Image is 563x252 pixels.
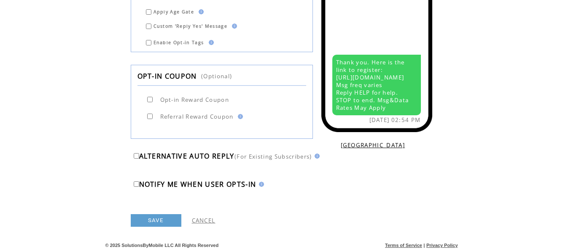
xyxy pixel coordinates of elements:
span: | [423,243,425,248]
img: help.gif [312,154,320,159]
img: help.gif [229,24,237,29]
a: [GEOGRAPHIC_DATA] [341,141,405,149]
a: Privacy Policy [426,243,458,248]
span: (Optional) [201,72,232,80]
img: help.gif [256,182,264,187]
span: NOTIFY ME WHEN USER OPTS-IN [139,180,256,189]
a: Terms of Service [385,243,422,248]
span: Opt-in Reward Coupon [160,96,229,103]
span: OPT-IN COUPON [137,72,197,81]
span: ALTERNATIVE AUTO REPLY [139,151,234,161]
span: Custom 'Reply Yes' Message [154,23,228,29]
img: help.gif [235,114,243,119]
span: Referral Reward Coupon [160,113,234,120]
img: help.gif [206,40,214,45]
span: Enable Opt-in Tags [154,40,204,45]
span: Apply Age Gate [154,9,194,15]
img: help.gif [196,9,204,14]
span: © 2025 SolutionsByMobile LLC All Rights Reserved [105,243,219,248]
a: CANCEL [192,217,216,224]
a: SAVE [131,214,181,227]
span: (For Existing Subscribers) [234,153,312,160]
span: Thank you. Here is the link to register: [URL][DOMAIN_NAME] Msg freq varies Reply HELP for help. ... [336,58,409,111]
